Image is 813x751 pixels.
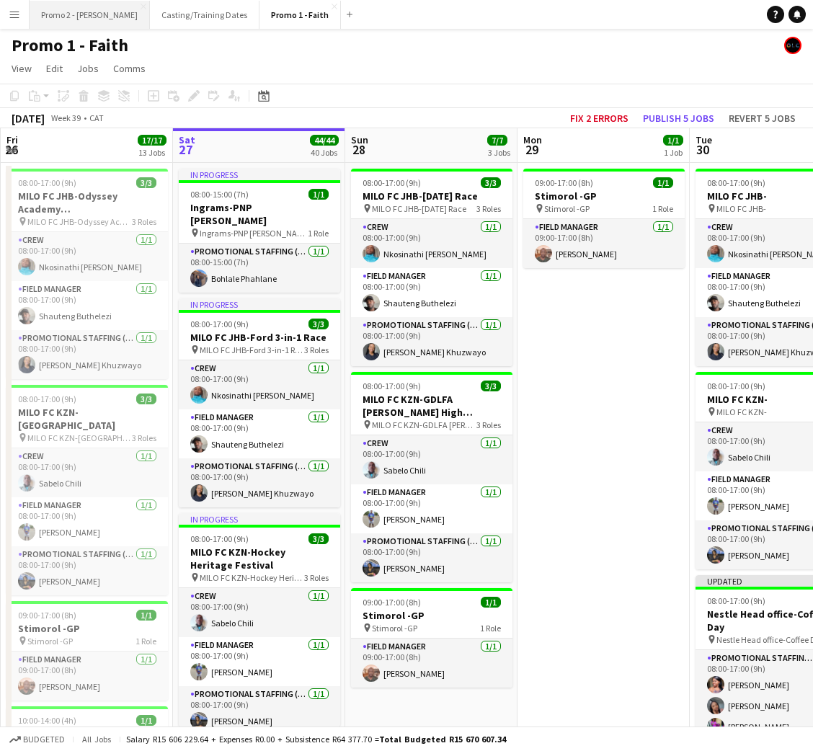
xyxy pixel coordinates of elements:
[138,135,166,146] span: 17/17
[308,228,329,239] span: 1 Role
[716,203,766,214] span: MILO FC JHB-
[6,169,168,379] app-job-card: 08:00-17:00 (9h)3/3MILO FC JHB-Odyssey Academy [GEOGRAPHIC_DATA]/[GEOGRAPHIC_DATA][PERSON_NAME] F...
[71,59,105,78] a: Jobs
[523,219,685,268] app-card-role: Field Manager1/109:00-17:00 (8h)[PERSON_NAME]
[30,1,150,29] button: Promo 2 - [PERSON_NAME]
[707,595,765,606] span: 08:00-17:00 (9h)
[308,189,329,200] span: 1/1
[523,169,685,268] app-job-card: 09:00-17:00 (8h)1/1Stimorol -GP Stimorol -GP1 RoleField Manager1/109:00-17:00 (8h)[PERSON_NAME]
[179,686,340,735] app-card-role: Promotional Staffing (Brand Ambassadors)1/108:00-17:00 (9h)[PERSON_NAME]
[476,419,501,430] span: 3 Roles
[136,177,156,188] span: 3/3
[663,135,683,146] span: 1/1
[351,317,512,366] app-card-role: Promotional Staffing (Brand Ambassadors)1/108:00-17:00 (9h)[PERSON_NAME] Khuzwayo
[136,610,156,621] span: 1/1
[179,169,340,180] div: In progress
[351,609,512,622] h3: Stimorol -GP
[707,381,765,391] span: 08:00-17:00 (9h)
[652,203,673,214] span: 1 Role
[190,533,249,544] span: 08:00-17:00 (9h)
[6,385,168,595] div: 08:00-17:00 (9h)3/3MILO FC KZN-[GEOGRAPHIC_DATA] MILO FC KZN-[GEOGRAPHIC_DATA]3 RolesCrew1/108:00...
[6,330,168,379] app-card-role: Promotional Staffing (Brand Ambassadors)1/108:00-17:00 (9h)[PERSON_NAME] Khuzwayo
[716,406,767,417] span: MILO FC KZN-
[481,597,501,608] span: 1/1
[179,298,340,507] app-job-card: In progress08:00-17:00 (9h)3/3MILO FC JHB-Ford 3-in-1 Race MILO FC JHB-Ford 3-in-1 Race3 RolesCre...
[476,203,501,214] span: 3 Roles
[200,228,308,239] span: Ingrams-PNP [PERSON_NAME]
[136,394,156,404] span: 3/3
[481,381,501,391] span: 3/3
[179,133,195,146] span: Sat
[23,734,65,745] span: Budgeted
[77,62,99,75] span: Jobs
[707,177,765,188] span: 08:00-17:00 (9h)
[46,62,63,75] span: Edit
[179,513,340,525] div: In progress
[179,513,340,726] div: In progress08:00-17:00 (9h)3/3MILO FC KZN-Hockey Heritage Festival MILO FC KZN-Hockey Heritage Fe...
[40,59,68,78] a: Edit
[480,623,501,634] span: 1 Role
[363,597,421,608] span: 09:00-17:00 (8h)
[12,111,45,125] div: [DATE]
[12,35,128,56] h1: Promo 1 - Faith
[351,372,512,582] app-job-card: 08:00-17:00 (9h)3/3MILO FC KZN-GDLFA [PERSON_NAME] High Sportsfield MILO FC KZN-GDLFA [PERSON_NAM...
[488,147,510,158] div: 3 Jobs
[351,169,512,366] app-job-card: 08:00-17:00 (9h)3/3MILO FC JHB-[DATE] Race MILO FC JHB-[DATE] Race3 RolesCrew1/108:00-17:00 (9h)N...
[521,141,542,158] span: 29
[27,216,132,227] span: MILO FC JHB-Odyssey Academy [GEOGRAPHIC_DATA]/[GEOGRAPHIC_DATA][PERSON_NAME] Fun Day
[89,112,104,123] div: CAT
[179,409,340,458] app-card-role: Field Manager1/108:00-17:00 (9h)Shauteng Buthelezi
[6,601,168,701] div: 09:00-17:00 (8h)1/1Stimorol -GP Stimorol -GP1 RoleField Manager1/109:00-17:00 (8h)[PERSON_NAME]
[6,448,168,497] app-card-role: Crew1/108:00-17:00 (9h)Sabelo Chili
[6,59,37,78] a: View
[308,319,329,329] span: 3/3
[349,141,368,158] span: 28
[372,623,417,634] span: Stimorol -GP
[311,147,338,158] div: 40 Jobs
[308,533,329,544] span: 3/3
[179,637,340,686] app-card-role: Field Manager1/108:00-17:00 (9h)[PERSON_NAME]
[564,109,634,128] button: Fix 2 errors
[784,37,801,54] app-user-avatar: Eddie Malete
[304,572,329,583] span: 3 Roles
[6,281,168,330] app-card-role: Field Manager1/108:00-17:00 (9h)Shauteng Buthelezi
[18,715,76,726] span: 10:00-14:00 (4h)
[18,394,76,404] span: 08:00-17:00 (9h)
[179,331,340,344] h3: MILO FC JHB-Ford 3-in-1 Race
[132,216,156,227] span: 3 Roles
[310,135,339,146] span: 44/44
[259,1,341,29] button: Promo 1 - Faith
[135,636,156,646] span: 1 Role
[363,177,421,188] span: 08:00-17:00 (9h)
[179,298,340,310] div: In progress
[179,360,340,409] app-card-role: Crew1/108:00-17:00 (9h)Nkosinathi [PERSON_NAME]
[351,435,512,484] app-card-role: Crew1/108:00-17:00 (9h)Sabelo Chili
[481,177,501,188] span: 3/3
[7,732,67,747] button: Budgeted
[723,109,801,128] button: Revert 5 jobs
[351,484,512,533] app-card-role: Field Manager1/108:00-17:00 (9h)[PERSON_NAME]
[544,203,590,214] span: Stimorol -GP
[351,588,512,688] app-job-card: 09:00-17:00 (8h)1/1Stimorol -GP Stimorol -GP1 RoleField Manager1/109:00-17:00 (8h)[PERSON_NAME]
[179,169,340,293] app-job-card: In progress08:00-15:00 (7h)1/1Ingrams-PNP [PERSON_NAME] Ingrams-PNP [PERSON_NAME]1 RolePromotiona...
[304,345,329,355] span: 3 Roles
[107,59,151,78] a: Comms
[12,62,32,75] span: View
[126,734,506,745] div: Salary R15 606 229.64 + Expenses R0.00 + Subsistence R64 377.70 =
[693,141,712,158] span: 30
[179,458,340,507] app-card-role: Promotional Staffing (Brand Ambassadors)1/108:00-17:00 (9h)[PERSON_NAME] Khuzwayo
[6,406,168,432] h3: MILO FC KZN-[GEOGRAPHIC_DATA]
[18,610,76,621] span: 09:00-17:00 (8h)
[351,533,512,582] app-card-role: Promotional Staffing (Brand Ambassadors)1/108:00-17:00 (9h)[PERSON_NAME]
[351,268,512,317] app-card-role: Field Manager1/108:00-17:00 (9h)Shauteng Buthelezi
[179,201,340,227] h3: Ingrams-PNP [PERSON_NAME]
[487,135,507,146] span: 7/7
[637,109,720,128] button: Publish 5 jobs
[18,177,76,188] span: 08:00-17:00 (9h)
[653,177,673,188] span: 1/1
